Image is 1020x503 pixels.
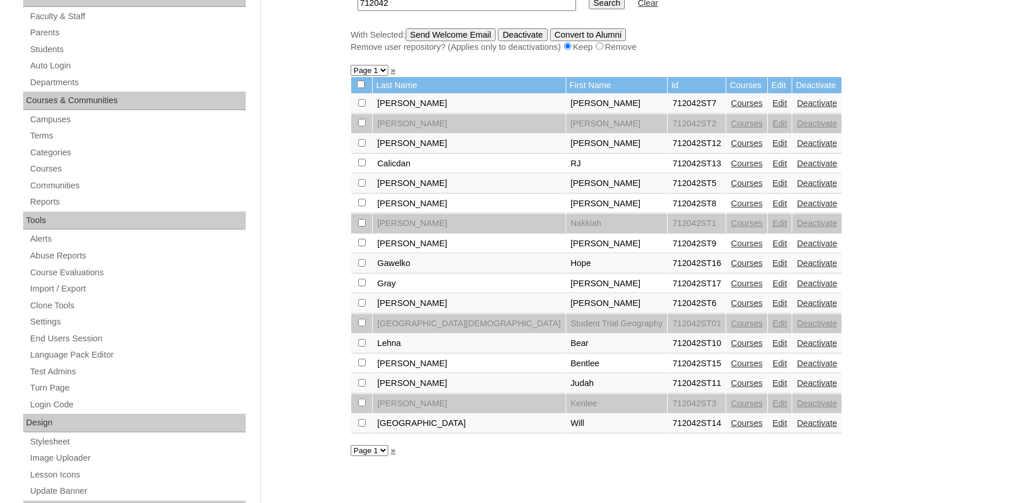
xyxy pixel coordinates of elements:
[351,28,924,53] div: With Selected:
[406,28,496,41] input: Send Welcome Email
[351,41,924,53] div: Remove user repository? (Applies only to deactivations) Keep Remove
[668,394,726,414] td: 712042ST3
[773,159,787,168] a: Edit
[797,99,837,108] a: Deactivate
[731,378,763,388] a: Courses
[566,274,668,294] td: [PERSON_NAME]
[29,282,246,296] a: Import / Export
[566,334,668,353] td: Bear
[566,214,668,234] td: Nakkiah
[773,218,787,228] a: Edit
[731,119,763,128] a: Courses
[29,59,246,73] a: Auto Login
[768,77,792,94] td: Edit
[29,451,246,465] a: Image Uploader
[668,374,726,393] td: 712042ST11
[566,174,668,194] td: [PERSON_NAME]
[29,365,246,379] a: Test Admins
[731,239,763,248] a: Courses
[797,279,837,288] a: Deactivate
[773,119,787,128] a: Edit
[29,178,246,193] a: Communities
[373,354,566,374] td: [PERSON_NAME]
[773,418,787,428] a: Edit
[797,418,837,428] a: Deactivate
[29,398,246,412] a: Login Code
[566,194,668,214] td: [PERSON_NAME]
[29,25,246,40] a: Parents
[373,154,566,174] td: Calicdan
[731,319,763,328] a: Courses
[797,298,837,308] a: Deactivate
[566,134,668,154] td: [PERSON_NAME]
[373,374,566,393] td: [PERSON_NAME]
[797,338,837,348] a: Deactivate
[668,234,726,254] td: 712042ST9
[29,232,246,246] a: Alerts
[731,138,763,148] a: Courses
[797,159,837,168] a: Deactivate
[773,99,787,108] a: Edit
[731,178,763,188] a: Courses
[731,279,763,288] a: Courses
[29,298,246,313] a: Clone Tools
[668,314,726,334] td: 712042ST01
[668,294,726,314] td: 712042ST6
[373,254,566,274] td: Gawelko
[773,399,787,408] a: Edit
[373,334,566,353] td: Lehna
[668,77,726,94] td: Id
[668,174,726,194] td: 712042ST5
[373,134,566,154] td: [PERSON_NAME]
[29,9,246,24] a: Faculty & Staff
[773,378,787,388] a: Edit
[668,194,726,214] td: 712042ST8
[29,195,246,209] a: Reports
[29,112,246,127] a: Campuses
[566,254,668,274] td: Hope
[773,258,787,268] a: Edit
[797,239,837,248] a: Deactivate
[731,159,763,168] a: Courses
[391,446,395,455] a: »
[373,114,566,134] td: [PERSON_NAME]
[797,378,837,388] a: Deactivate
[23,212,246,230] div: Tools
[566,234,668,254] td: [PERSON_NAME]
[797,138,837,148] a: Deactivate
[29,249,246,263] a: Abuse Reports
[731,218,763,228] a: Courses
[29,75,246,90] a: Departments
[373,274,566,294] td: Gray
[797,258,837,268] a: Deactivate
[797,178,837,188] a: Deactivate
[29,331,246,346] a: End Users Session
[773,138,787,148] a: Edit
[731,258,763,268] a: Courses
[391,65,395,75] a: »
[773,178,787,188] a: Edit
[29,129,246,143] a: Terms
[773,199,787,208] a: Edit
[668,414,726,433] td: 712042ST14
[566,77,668,94] td: First Name
[23,92,246,110] div: Courses & Communities
[668,134,726,154] td: 712042ST12
[566,374,668,393] td: Judah
[797,359,837,368] a: Deactivate
[668,114,726,134] td: 712042ST2
[731,298,763,308] a: Courses
[797,218,837,228] a: Deactivate
[29,348,246,362] a: Language Pack Editor
[498,28,547,41] input: Deactivate
[773,319,787,328] a: Edit
[773,239,787,248] a: Edit
[373,234,566,254] td: [PERSON_NAME]
[668,94,726,114] td: 712042ST7
[373,94,566,114] td: [PERSON_NAME]
[566,294,668,314] td: [PERSON_NAME]
[29,435,246,449] a: Stylesheet
[566,94,668,114] td: [PERSON_NAME]
[23,414,246,432] div: Design
[29,468,246,482] a: Lesson Icons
